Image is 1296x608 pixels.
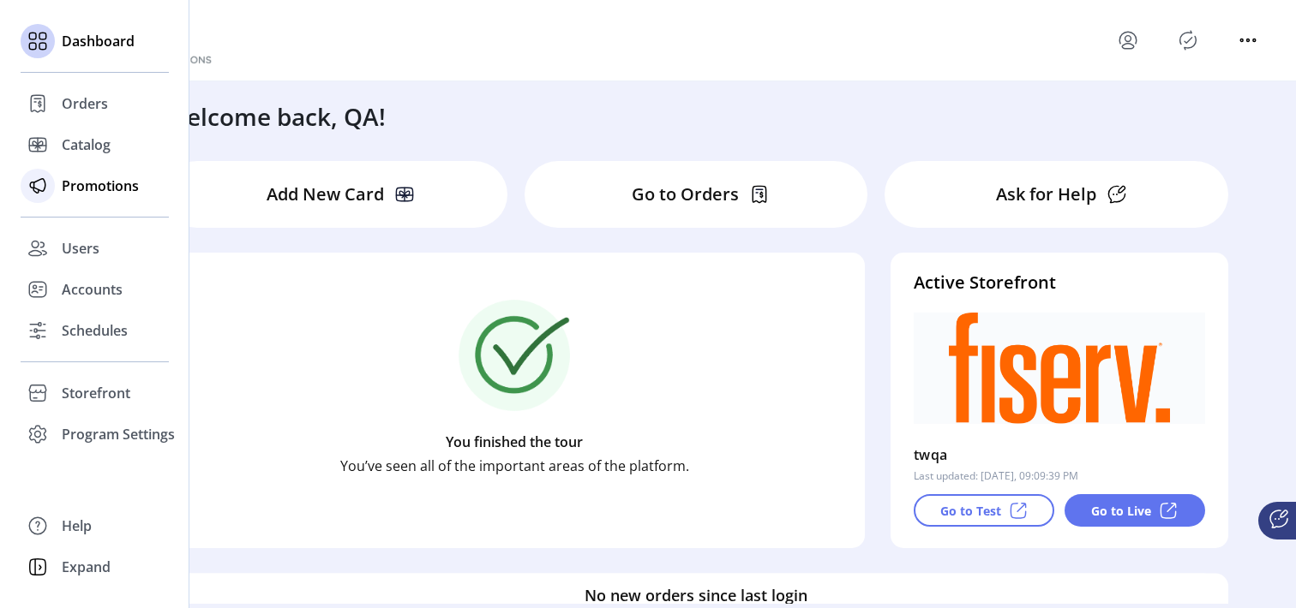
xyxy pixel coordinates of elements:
[62,320,128,341] span: Schedules
[62,31,135,51] span: Dashboard
[914,270,1205,295] h4: Active Storefront
[267,182,384,207] p: Add New Card
[62,176,139,196] span: Promotions
[62,134,111,155] span: Catalog
[996,182,1096,207] p: Ask for Help
[165,98,386,134] h3: Welcome back, QA!
[585,584,807,607] h6: No new orders since last login
[446,432,583,452] p: You finished the tour
[62,238,99,259] span: Users
[340,456,689,476] p: You’ve seen all of the important areas of the platform.
[914,468,1078,484] p: Last updated: [DATE], 09:09:39 PM
[632,182,739,207] p: Go to Orders
[914,441,948,468] p: twqa
[62,279,123,300] span: Accounts
[1114,27,1142,54] button: menu
[940,502,1001,520] p: Go to Test
[62,557,111,577] span: Expand
[62,424,175,444] span: Program Settings
[62,93,108,114] span: Orders
[1091,502,1151,520] p: Go to Live
[62,516,92,536] span: Help
[1234,27,1262,54] button: menu
[1174,27,1202,54] button: Publisher Panel
[62,383,130,403] span: Storefront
